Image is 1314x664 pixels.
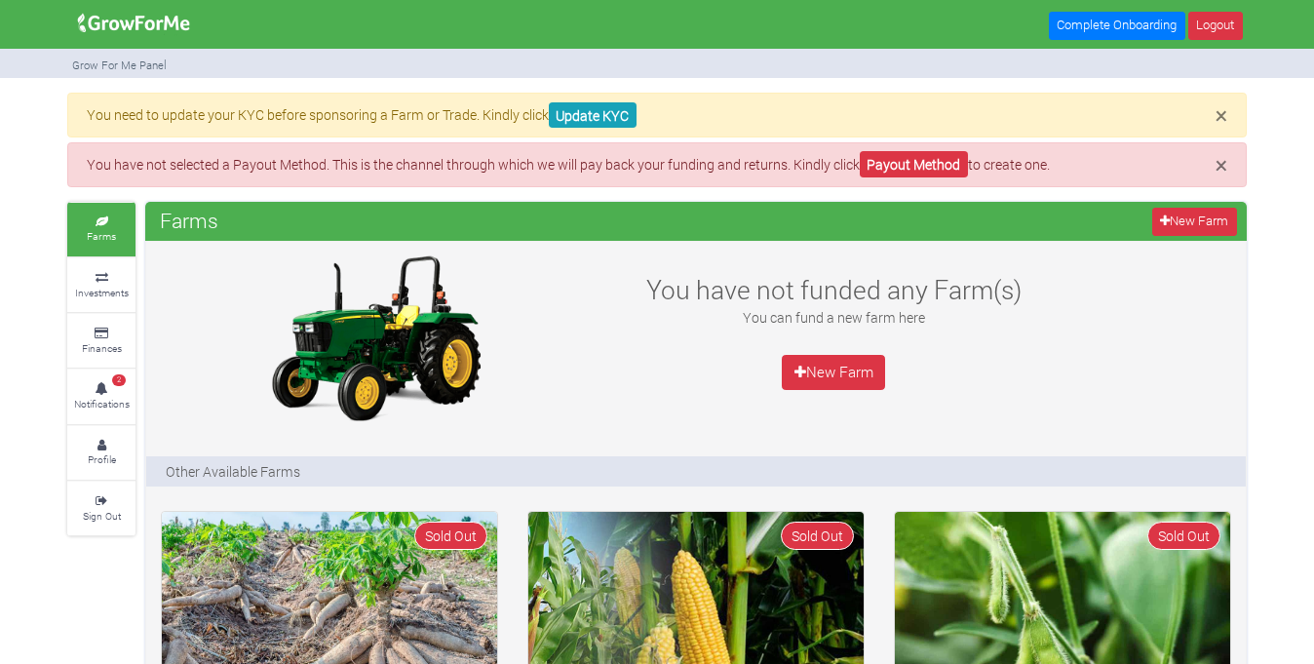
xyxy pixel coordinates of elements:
small: Investments [75,286,129,299]
a: New Farm [1152,208,1237,236]
a: Update KYC [549,102,637,129]
span: 2 [112,374,126,386]
small: Sign Out [83,509,121,523]
span: Sold Out [414,522,487,550]
h3: You have not funded any Farm(s) [622,274,1045,305]
p: Other Available Farms [166,461,300,482]
img: growforme image [71,4,197,43]
a: Investments [67,258,135,312]
img: growforme image [253,251,497,426]
small: Farms [87,229,116,243]
small: Notifications [74,397,130,410]
span: Farms [155,201,223,240]
p: You have not selected a Payout Method. This is the channel through which we will pay back your fu... [87,154,1227,175]
small: Grow For Me Panel [72,58,167,72]
p: You can fund a new farm here [622,307,1045,328]
a: 2 Notifications [67,370,135,423]
small: Finances [82,341,122,355]
p: You need to update your KYC before sponsoring a Farm or Trade. Kindly click [87,104,1227,125]
span: Sold Out [1147,522,1220,550]
a: Finances [67,314,135,368]
a: Sign Out [67,482,135,535]
button: Close [1216,154,1227,176]
a: Complete Onboarding [1049,12,1185,40]
span: × [1216,150,1227,179]
a: Farms [67,203,135,256]
span: Sold Out [781,522,854,550]
span: × [1216,100,1227,130]
a: Logout [1188,12,1243,40]
a: New Farm [782,355,885,390]
button: Close [1216,104,1227,127]
a: Payout Method [860,151,968,177]
small: Profile [88,452,116,466]
a: Profile [67,426,135,480]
